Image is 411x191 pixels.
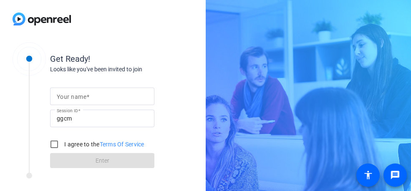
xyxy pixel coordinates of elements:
mat-icon: accessibility [363,170,373,180]
mat-label: Your name [57,93,86,100]
div: Get Ready! [50,53,217,65]
mat-label: Session ID [57,108,78,113]
a: Terms Of Service [100,141,144,148]
div: Looks like you've been invited to join [50,65,217,74]
mat-icon: message [390,170,400,180]
label: I agree to the [63,140,144,148]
